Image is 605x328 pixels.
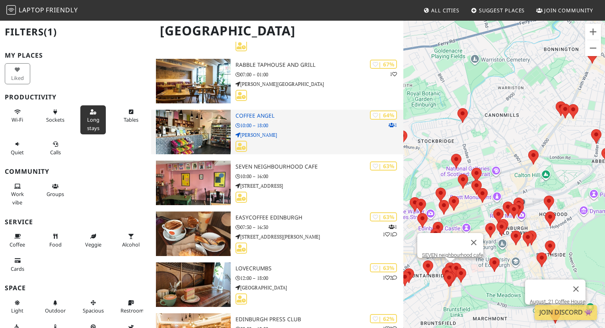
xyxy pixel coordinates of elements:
[118,230,144,251] button: Alcohol
[151,161,403,205] a: SEVEN neighbourhood cafe | 63% SEVEN neighbourhood cafe 10:00 – 16:00 [STREET_ADDRESS]
[585,40,601,56] button: Zoom out
[45,307,66,314] span: Outdoor area
[11,265,24,272] span: Credit cards
[43,230,68,251] button: Food
[235,71,404,78] p: 07:00 – 01:00
[85,241,101,248] span: Veggie
[235,265,404,272] h3: Lovecrumbs
[468,3,528,17] a: Suggest Places
[43,296,68,317] button: Outdoor
[80,296,106,317] button: Spacious
[151,110,403,154] a: Coffee Angel | 64% 1 Coffee Angel 10:00 – 18:00 [PERSON_NAME]
[156,110,230,154] img: Coffee Angel
[154,20,402,42] h1: [GEOGRAPHIC_DATA]
[46,116,64,123] span: Power sockets
[156,262,230,307] img: Lovecrumbs
[420,3,463,17] a: All Cities
[235,113,404,119] h3: Coffee Angel
[370,161,397,171] div: | 63%
[11,190,24,206] span: People working
[235,316,404,323] h3: Edinburgh Press Club
[235,173,404,180] p: 10:00 – 16:00
[49,241,62,248] span: Food
[43,138,68,159] button: Calls
[151,212,403,256] a: easyCoffee Edinburgh | 63% 111 easyCoffee Edinburgh 07:30 – 16:30 [STREET_ADDRESS][PERSON_NAME]
[235,80,404,88] p: [PERSON_NAME][GEOGRAPHIC_DATA]
[11,149,24,156] span: Quiet
[83,307,104,314] span: Spacious
[235,122,404,129] p: 10:00 – 18:00
[124,116,138,123] span: Work-friendly tables
[5,296,30,317] button: Light
[5,180,30,209] button: Work vibe
[47,190,64,198] span: Group tables
[479,7,525,14] span: Suggest Places
[5,168,146,175] h3: Community
[43,180,68,201] button: Groups
[390,70,397,78] p: 1
[370,212,397,221] div: | 63%
[370,60,397,69] div: | 67%
[544,7,593,14] span: Join Community
[235,274,404,282] p: 12:00 – 18:00
[383,223,397,238] p: 1 1 1
[50,149,61,156] span: Video/audio calls
[156,161,230,205] img: SEVEN neighbourhood cafe
[5,254,30,275] button: Cards
[87,116,99,131] span: Long stays
[80,105,106,134] button: Long stays
[235,131,404,139] p: [PERSON_NAME]
[118,105,144,126] button: Tables
[5,230,30,251] button: Coffee
[151,59,403,103] a: Rabble Taphouse and Grill | 67% 1 Rabble Taphouse and Grill 07:00 – 01:00 [PERSON_NAME][GEOGRAPHI...
[389,121,397,129] p: 1
[422,252,483,258] a: SEVEN neighbourhood cafe
[464,233,483,252] button: Close
[5,284,146,292] h3: Space
[235,214,404,221] h3: easyCoffee Edinburgh
[6,4,78,17] a: LaptopFriendly LaptopFriendly
[235,233,404,241] p: [STREET_ADDRESS][PERSON_NAME]
[156,212,230,256] img: easyCoffee Edinburgh
[370,314,397,323] div: | 62%
[5,20,146,44] h2: Filters
[10,241,25,248] span: Coffee
[585,24,601,40] button: Zoom in
[235,223,404,231] p: 07:30 – 16:30
[370,111,397,120] div: | 64%
[19,6,45,14] span: Laptop
[121,307,144,314] span: Restroom
[5,52,146,59] h3: My Places
[235,284,404,291] p: [GEOGRAPHIC_DATA]
[12,116,23,123] span: Stable Wi-Fi
[533,3,596,17] a: Join Community
[44,25,57,38] span: (1)
[118,296,144,317] button: Restroom
[235,163,404,170] h3: SEVEN neighbourhood cafe
[122,241,140,248] span: Alcohol
[5,218,146,226] h3: Service
[5,105,30,126] button: Wi-Fi
[43,105,68,126] button: Sockets
[370,263,397,272] div: | 63%
[235,62,404,68] h3: Rabble Taphouse and Grill
[6,5,16,15] img: LaptopFriendly
[235,182,404,190] p: [STREET_ADDRESS]
[5,138,30,159] button: Quiet
[5,93,146,101] h3: Productivity
[151,262,403,307] a: Lovecrumbs | 63% 12 Lovecrumbs 12:00 – 18:00 [GEOGRAPHIC_DATA]
[156,59,230,103] img: Rabble Taphouse and Grill
[11,307,23,314] span: Natural light
[431,7,459,14] span: All Cities
[383,274,397,281] p: 1 2
[80,230,106,251] button: Veggie
[46,6,78,14] span: Friendly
